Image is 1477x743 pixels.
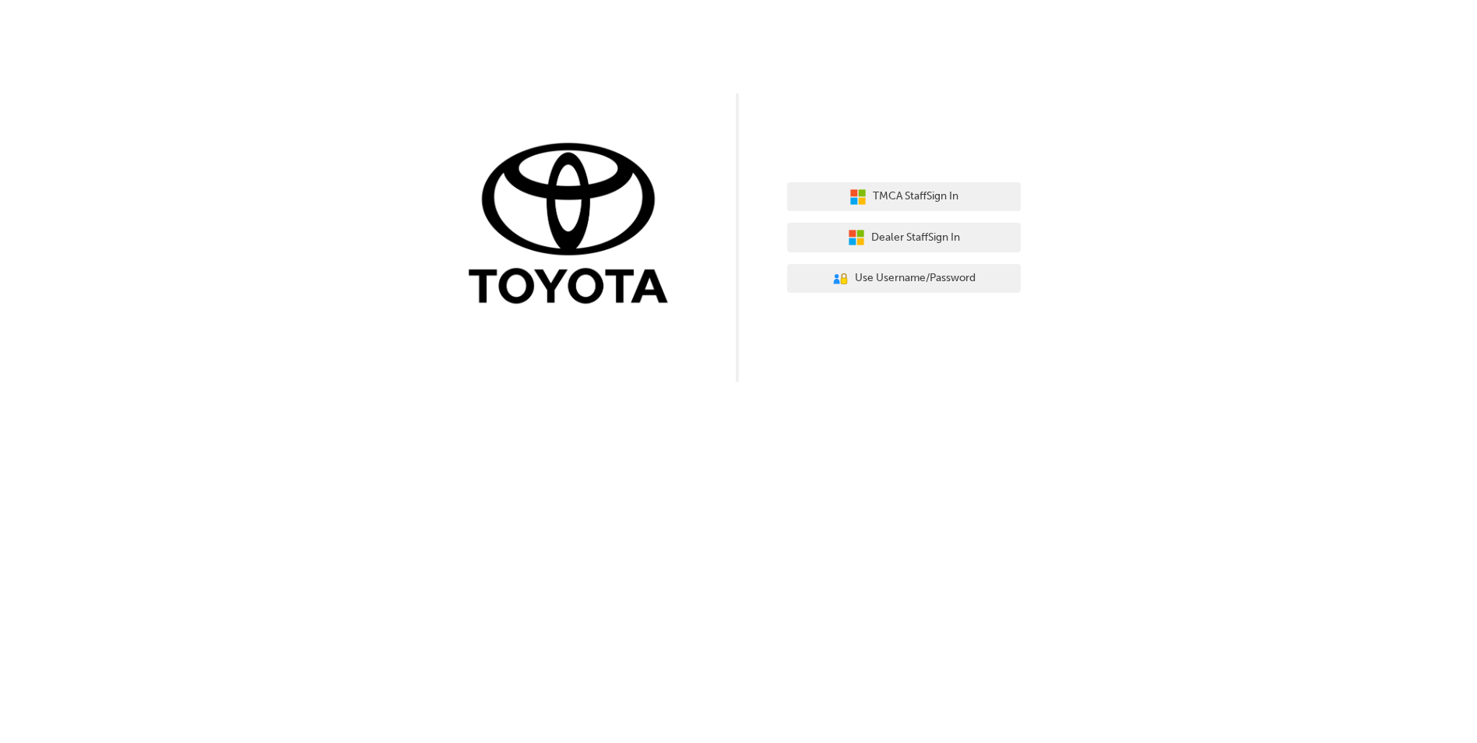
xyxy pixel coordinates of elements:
[787,223,1021,252] button: Dealer StaffSign In
[457,139,691,312] img: Trak
[787,182,1021,212] button: TMCA StaffSign In
[871,229,960,247] span: Dealer Staff Sign In
[873,188,958,206] span: TMCA Staff Sign In
[855,269,976,287] span: Use Username/Password
[787,264,1021,294] button: Use Username/Password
